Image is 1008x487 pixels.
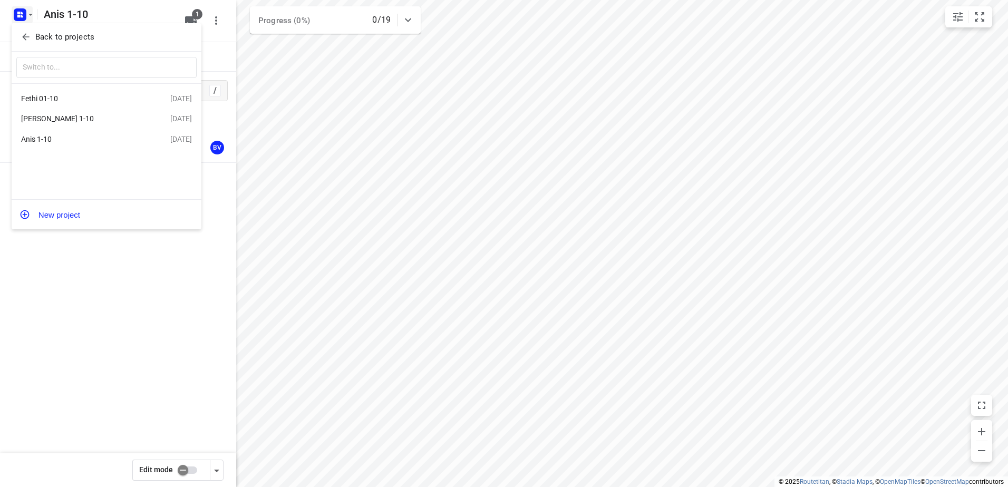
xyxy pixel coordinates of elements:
[35,31,94,43] p: Back to projects
[12,204,201,225] button: New project
[12,109,201,129] div: [PERSON_NAME] 1-10[DATE]
[16,57,197,79] input: Switch to...
[170,135,192,143] div: [DATE]
[21,114,142,123] div: [PERSON_NAME] 1-10
[12,129,201,150] div: Anis 1-10[DATE]
[21,135,142,143] div: Anis 1-10
[170,114,192,123] div: [DATE]
[170,94,192,103] div: [DATE]
[16,28,197,46] button: Back to projects
[21,94,142,103] div: Fethi 01-10
[12,88,201,109] div: Fethi 01-10[DATE]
